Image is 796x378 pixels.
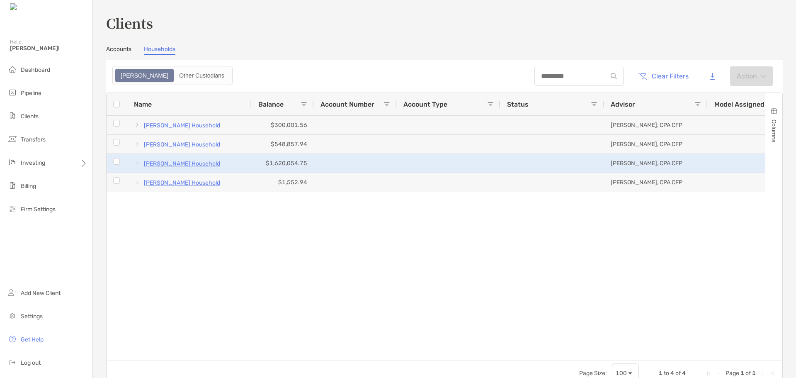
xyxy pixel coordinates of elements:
span: Add New Client [21,290,61,297]
div: $1,552.94 [252,173,314,192]
span: Status [507,100,529,108]
span: Investing [21,159,45,166]
div: Previous Page [716,370,722,377]
div: $548,857.94 [252,135,314,154]
img: billing icon [7,180,17,190]
span: Settings [21,313,43,320]
span: Billing [21,183,36,190]
div: [PERSON_NAME], CPA CFP [604,135,708,154]
a: [PERSON_NAME] Household [144,120,220,131]
span: 4 [682,370,686,377]
a: Accounts [106,46,131,55]
span: Clients [21,113,39,120]
span: Transfers [21,136,46,143]
img: add_new_client icon [7,288,17,298]
span: Log out [21,359,41,366]
img: get-help icon [7,334,17,344]
span: of [675,370,681,377]
img: clients icon [7,111,17,121]
span: 1 [659,370,663,377]
a: [PERSON_NAME] Household [144,139,220,150]
span: Account Number [320,100,374,108]
a: Households [144,46,175,55]
span: 1 [752,370,756,377]
div: $1,620,054.75 [252,154,314,173]
span: Name [134,100,152,108]
img: firm-settings icon [7,204,17,214]
button: Clear Filters [632,67,695,85]
a: [PERSON_NAME] Household [144,178,220,188]
div: Next Page [759,370,766,377]
div: [PERSON_NAME], CPA CFP [604,173,708,192]
span: Balance [258,100,284,108]
button: Actionarrow [730,66,773,86]
img: Zoe Logo [10,3,45,11]
span: [PERSON_NAME]! [10,45,87,52]
img: settings icon [7,311,17,321]
div: First Page [706,370,712,377]
span: Advisor [611,100,635,108]
span: 4 [670,370,674,377]
div: Other Custodians [175,70,229,81]
span: Page [726,370,739,377]
img: arrow [760,74,766,78]
div: [PERSON_NAME], CPA CFP [604,116,708,134]
span: of [745,370,751,377]
img: investing icon [7,157,17,167]
span: Account Type [403,100,447,108]
span: Pipeline [21,90,41,97]
div: 100 [616,370,627,377]
span: Dashboard [21,66,50,73]
span: Model Assigned [714,100,764,108]
img: input icon [611,73,617,79]
div: Page Size: [579,370,607,377]
div: $300,001.56 [252,116,314,134]
span: Columns [770,119,777,142]
img: pipeline icon [7,88,17,98]
img: logout icon [7,357,17,367]
span: Firm Settings [21,206,56,213]
div: segmented control [112,66,233,85]
div: Zoe [116,70,173,81]
a: [PERSON_NAME] Household [144,159,220,169]
span: 1 [740,370,744,377]
span: to [664,370,669,377]
div: [PERSON_NAME], CPA CFP [604,154,708,173]
h3: Clients [106,13,783,32]
span: Get Help [21,336,44,343]
img: transfers icon [7,134,17,144]
img: dashboard icon [7,64,17,74]
div: Last Page [769,370,776,377]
